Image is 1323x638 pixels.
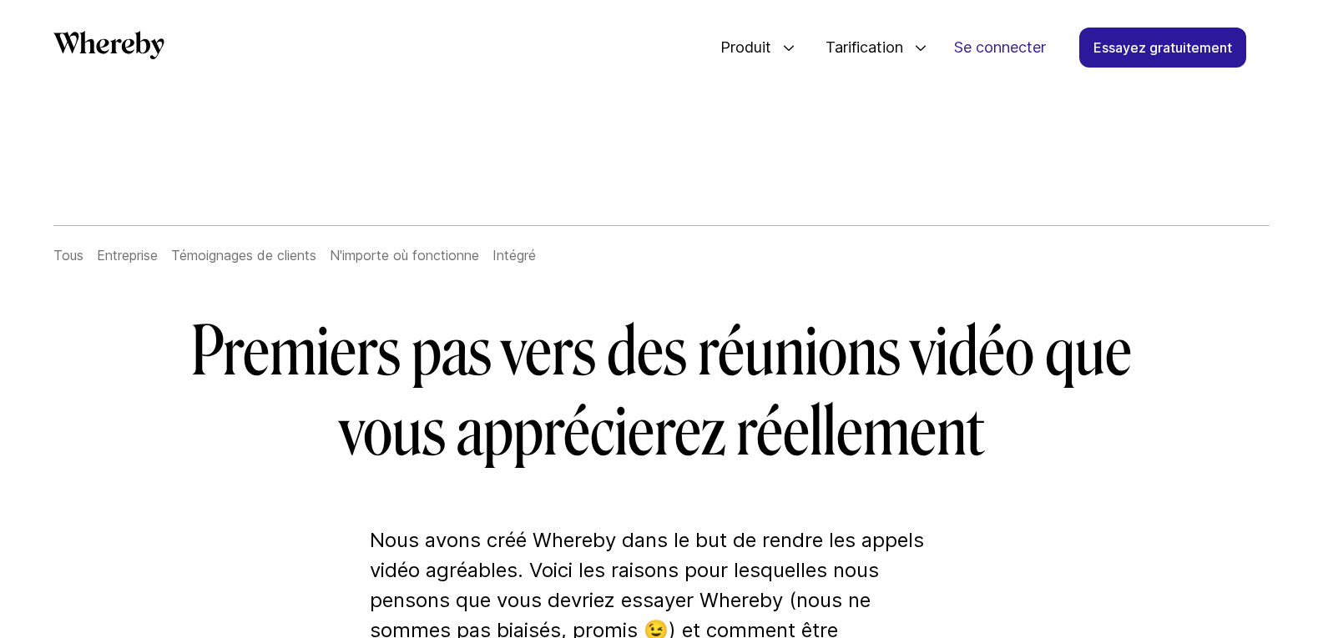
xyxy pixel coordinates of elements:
font: Produit [720,38,771,56]
a: Intégré [492,247,536,264]
a: Témoignages de clients [171,247,316,264]
font: Se connecter [954,38,1046,56]
a: Tous [53,247,83,264]
a: Essayez gratuitement [1079,28,1246,68]
a: N'importe où fonctionne [330,247,479,264]
svg: Par lequel [53,31,164,59]
a: Par lequel [53,31,164,65]
font: Essayez gratuitement [1093,39,1232,56]
a: Se connecter [941,28,1059,67]
a: Entreprise [97,247,158,264]
font: Premiers pas vers des réunions vidéo que vous apprécierez réellement [191,312,1132,472]
font: Tarification [826,38,903,56]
